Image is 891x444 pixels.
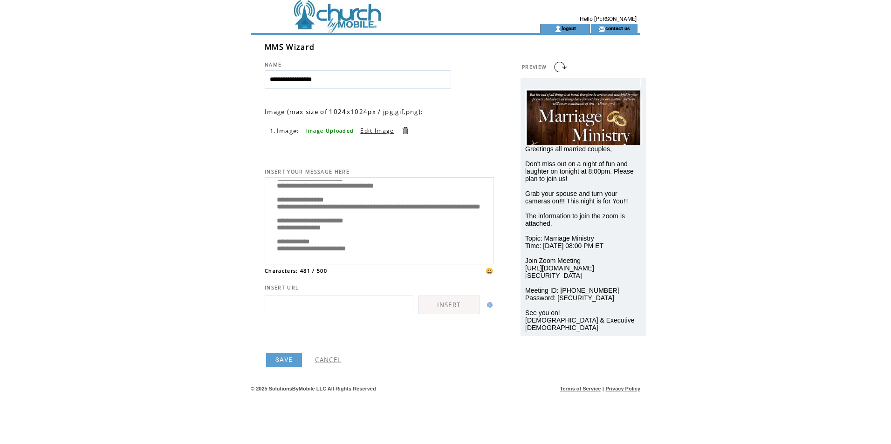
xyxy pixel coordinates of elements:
a: Terms of Service [560,386,601,391]
span: MMS Wizard [265,42,315,52]
a: contact us [605,25,630,31]
span: Characters: 481 / 500 [265,268,327,274]
span: Hello [PERSON_NAME] [580,16,637,22]
span: 😀 [486,267,494,275]
span: 1. [270,128,276,134]
span: Image (max size of 1024x1024px / jpg,gif,png): [265,108,423,116]
span: Image Uploaded [306,128,354,134]
span: © 2025 SolutionsByMobile LLC All Rights Reserved [251,386,376,391]
img: account_icon.gif [555,25,562,33]
a: INSERT [418,296,480,314]
span: | [603,386,604,391]
img: contact_us_icon.gif [598,25,605,33]
a: Delete this item [401,126,410,135]
span: INSERT YOUR MESSAGE HERE [265,168,350,175]
img: help.gif [484,302,493,308]
a: CANCEL [315,356,341,364]
a: logout [562,25,576,31]
span: INSERT URL [265,284,299,291]
span: Greetings all married couples, Don't miss out on a night of fun and laughter on tonight at 8:00pm... [525,145,634,331]
span: PREVIEW [522,64,547,70]
a: Edit Image [360,127,394,135]
a: SAVE [266,353,302,367]
span: Image: [277,127,300,135]
span: NAME [265,61,281,68]
a: Privacy Policy [605,386,640,391]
